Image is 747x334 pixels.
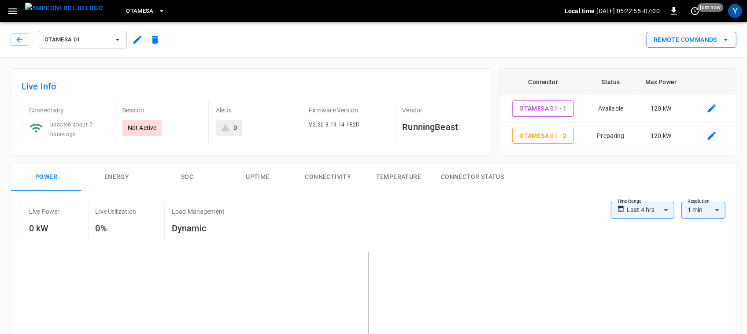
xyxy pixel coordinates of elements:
p: Alerts [216,106,295,115]
p: Connectivity [29,106,108,115]
p: Not Active [128,123,157,132]
p: Session [122,106,201,115]
img: ampcontrol.io logo [25,3,103,14]
span: OtaMesa 01 [44,35,110,45]
div: remote commands options [647,32,736,48]
button: OtaMesa 01 [39,31,127,48]
button: Uptime [222,163,293,191]
button: Connectivity [293,163,363,191]
td: 120 kW [635,122,687,150]
span: just now [698,3,724,12]
td: Preparing [587,122,635,150]
p: [DATE] 05:22:55 -07:00 [597,7,660,15]
button: SOC [152,163,222,191]
p: Live Power [29,207,60,216]
button: OtaMesa [122,3,169,20]
button: Remote Commands [647,32,736,48]
button: set refresh interval [688,4,702,18]
th: Connector [499,69,587,95]
td: 120 kW [635,95,687,122]
h6: Dynamic [172,221,225,235]
span: V2.20-3.19.14-1E2D [309,122,360,128]
div: profile-icon [728,4,742,18]
table: connector table [499,69,736,149]
h6: Live Info [22,79,481,93]
button: OtaMesa 01 - 1 [512,100,574,117]
p: Local time [565,7,595,15]
button: Energy [81,163,152,191]
label: Time Range [617,198,642,205]
span: updated about 7 hours ago [50,122,92,137]
p: Live Utilization [96,207,136,216]
p: Load Management [172,207,225,216]
button: Power [11,163,81,191]
div: Last 4 hrs [627,202,674,219]
td: Available [587,95,635,122]
h6: RunningBeast [402,120,481,134]
button: Connector Status [434,163,511,191]
p: Firmware Version [309,106,388,115]
button: Temperature [363,163,434,191]
span: OtaMesa [126,6,154,16]
div: 0 [233,123,237,132]
th: Status [587,69,635,95]
p: Vendor [402,106,481,115]
div: 1 min [681,202,725,219]
button: OtaMesa 01 - 2 [512,128,574,144]
h6: 0% [96,221,136,235]
label: Resolution [688,198,710,205]
h6: 0 kW [29,221,60,235]
th: Max Power [635,69,687,95]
